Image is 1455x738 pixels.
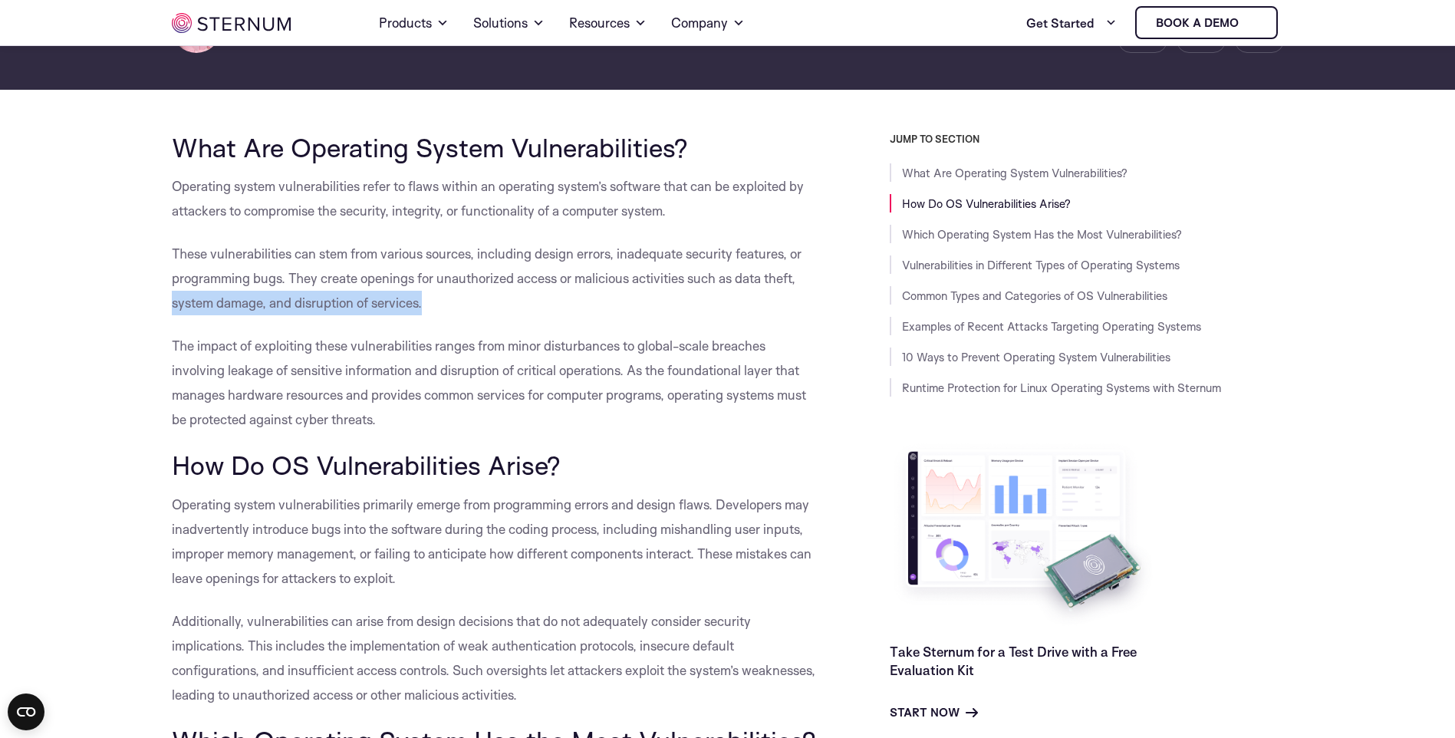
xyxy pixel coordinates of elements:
[379,2,449,44] a: Products
[172,449,561,481] span: How Do OS Vulnerabilities Arise?
[902,319,1201,334] a: Examples of Recent Attacks Targeting Operating Systems
[473,2,545,44] a: Solutions
[902,288,1167,303] a: Common Types and Categories of OS Vulnerabilities
[569,2,647,44] a: Resources
[1245,17,1257,29] img: sternum iot
[172,13,291,33] img: sternum iot
[671,2,745,44] a: Company
[890,133,1284,145] h3: JUMP TO SECTION
[172,613,815,703] span: Additionally, vulnerabilities can arise from design decisions that do not adequately consider sec...
[890,440,1158,631] img: Take Sternum for a Test Drive with a Free Evaluation Kit
[902,227,1182,242] a: Which Operating System Has the Most Vulnerabilities?
[172,496,811,586] span: Operating system vulnerabilities primarily emerge from programming errors and design flaws. Devel...
[890,644,1137,678] a: Take Sternum for a Test Drive with a Free Evaluation Kit
[890,703,978,722] a: Start Now
[902,258,1180,272] a: Vulnerabilities in Different Types of Operating Systems
[902,350,1170,364] a: 10 Ways to Prevent Operating System Vulnerabilities
[902,196,1071,211] a: How Do OS Vulnerabilities Arise?
[902,381,1221,395] a: Runtime Protection for Linux Operating Systems with Sternum
[1135,6,1278,39] a: Book a demo
[172,178,804,219] span: Operating system vulnerabilities refer to flaws within an operating system’s software that can be...
[8,694,44,730] button: Open CMP widget
[172,245,802,311] span: These vulnerabilities can stem from various sources, including design errors, inadequate security...
[172,131,688,163] span: What Are Operating System Vulnerabilities?
[1026,8,1117,38] a: Get Started
[902,166,1127,180] a: What Are Operating System Vulnerabilities?
[172,338,806,427] span: The impact of exploiting these vulnerabilities ranges from minor disturbances to global-scale bre...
